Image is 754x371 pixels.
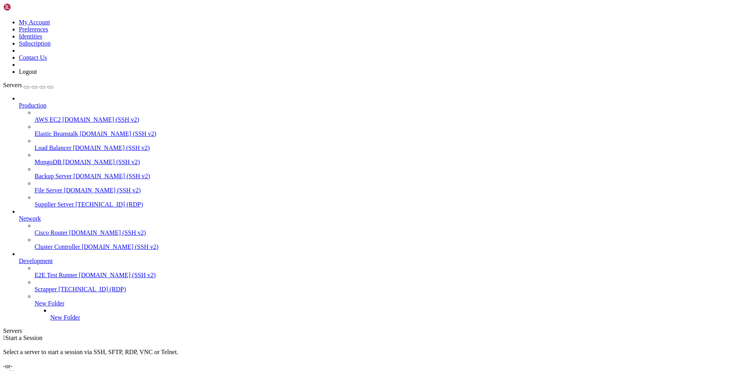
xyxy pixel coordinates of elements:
[63,159,140,165] span: [DOMAIN_NAME] (SSH v2)
[3,82,22,88] span: Servers
[35,272,751,279] a: E2E Test Runner [DOMAIN_NAME] (SSH v2)
[5,334,42,341] span: Start a Session
[19,95,751,208] li: Production
[35,222,751,236] li: Cisco Router [DOMAIN_NAME] (SSH v2)
[35,286,751,293] a: Scrapper [TECHNICAL_ID] (RDP)
[19,102,751,109] a: Production
[35,166,751,180] li: Backup Server [DOMAIN_NAME] (SSH v2)
[75,201,143,208] span: [TECHNICAL_ID] (RDP)
[64,187,141,194] span: [DOMAIN_NAME] (SSH v2)
[35,130,78,137] span: Elastic Beanstalk
[19,33,42,40] a: Identities
[35,109,751,123] li: AWS EC2 [DOMAIN_NAME] (SSH v2)
[19,26,48,33] a: Preferences
[19,68,37,75] a: Logout
[35,265,751,279] li: E2E Test Runner [DOMAIN_NAME] (SSH v2)
[35,159,61,165] span: MongoDB
[35,229,68,236] span: Cisco Router
[35,187,62,194] span: File Server
[19,208,751,250] li: Network
[62,116,139,123] span: [DOMAIN_NAME] (SSH v2)
[35,152,751,166] li: MongoDB [DOMAIN_NAME] (SSH v2)
[35,300,751,307] a: New Folder
[35,137,751,152] li: Load Balancer [DOMAIN_NAME] (SSH v2)
[35,194,751,208] li: Supplier Server [TECHNICAL_ID] (RDP)
[35,159,751,166] a: MongoDB [DOMAIN_NAME] (SSH v2)
[80,130,157,137] span: [DOMAIN_NAME] (SSH v2)
[19,258,751,265] a: Development
[19,19,50,26] a: My Account
[69,229,146,236] span: [DOMAIN_NAME] (SSH v2)
[79,272,156,278] span: [DOMAIN_NAME] (SSH v2)
[35,116,61,123] span: AWS EC2
[19,250,751,321] li: Development
[35,144,71,151] span: Load Balancer
[50,307,751,321] li: New Folder
[35,173,751,180] a: Backup Server [DOMAIN_NAME] (SSH v2)
[35,180,751,194] li: File Server [DOMAIN_NAME] (SSH v2)
[35,187,751,194] a: File Server [DOMAIN_NAME] (SSH v2)
[35,201,751,208] a: Supplier Server [TECHNICAL_ID] (RDP)
[35,279,751,293] li: Scrapper [TECHNICAL_ID] (RDP)
[35,229,751,236] a: Cisco Router [DOMAIN_NAME] (SSH v2)
[19,54,47,61] a: Contact Us
[19,258,53,264] span: Development
[35,116,751,123] a: AWS EC2 [DOMAIN_NAME] (SSH v2)
[50,314,80,321] span: New Folder
[35,144,751,152] a: Load Balancer [DOMAIN_NAME] (SSH v2)
[19,102,46,109] span: Production
[19,40,51,47] a: Subscription
[73,173,150,179] span: [DOMAIN_NAME] (SSH v2)
[35,243,751,250] a: Cluster Controller [DOMAIN_NAME] (SSH v2)
[35,243,80,250] span: Cluster Controller
[35,236,751,250] li: Cluster Controller [DOMAIN_NAME] (SSH v2)
[19,215,41,222] span: Network
[35,130,751,137] a: Elastic Beanstalk [DOMAIN_NAME] (SSH v2)
[35,123,751,137] li: Elastic Beanstalk [DOMAIN_NAME] (SSH v2)
[35,293,751,321] li: New Folder
[3,342,751,370] div: Select a server to start a session via SSH, SFTP, RDP, VNC or Telnet. -or-
[59,286,126,292] span: [TECHNICAL_ID] (RDP)
[50,314,751,321] a: New Folder
[35,300,64,307] span: New Folder
[35,201,74,208] span: Supplier Server
[3,334,5,341] span: 
[73,144,150,151] span: [DOMAIN_NAME] (SSH v2)
[35,173,72,179] span: Backup Server
[3,82,53,88] a: Servers
[3,327,751,334] div: Servers
[35,286,57,292] span: Scrapper
[3,3,48,11] img: Shellngn
[19,215,751,222] a: Network
[82,243,159,250] span: [DOMAIN_NAME] (SSH v2)
[35,272,77,278] span: E2E Test Runner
